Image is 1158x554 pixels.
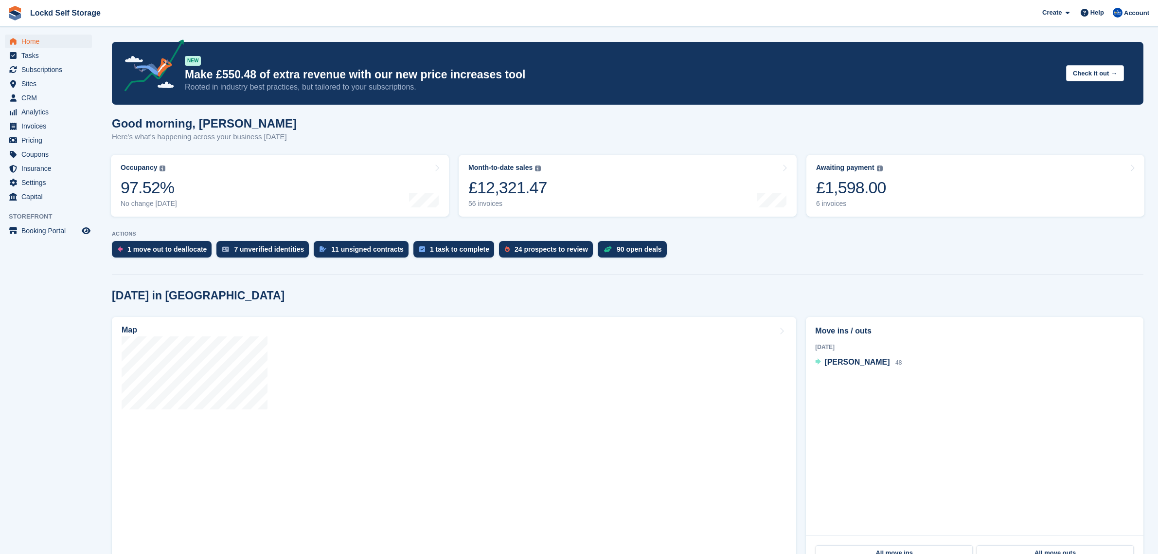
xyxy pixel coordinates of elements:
[5,190,92,203] a: menu
[116,39,184,95] img: price-adjustments-announcement-icon-8257ccfd72463d97f412b2fc003d46551f7dbcb40ab6d574587a9cd5c0d94...
[21,133,80,147] span: Pricing
[816,200,886,208] div: 6 invoices
[815,343,1134,351] div: [DATE]
[5,63,92,76] a: menu
[877,166,883,171] img: icon-info-grey-7440780725fd019a000dd9b08b2336e03edf1995a4989e88bcd33f0948082b44.svg
[1042,8,1062,18] span: Create
[112,131,297,143] p: Here's what's happening across your business [DATE]
[617,245,662,253] div: 90 open deals
[895,359,902,366] span: 48
[185,56,201,66] div: NEW
[505,246,510,252] img: prospect-51fa495bee0391a8d652442698ab0144808aea92771e9ea1ae160a38d050c398.svg
[8,6,22,20] img: stora-icon-8386f47178a22dfd0bd8f6a31ec36ba5ce8667c1dd55bd0f319d3a0aa187defe.svg
[112,241,216,262] a: 1 move out to deallocate
[26,5,105,21] a: Lockd Self Storage
[121,200,177,208] div: No change [DATE]
[80,225,92,237] a: Preview store
[468,178,547,198] div: £12,321.47
[413,241,499,262] a: 1 task to complete
[419,246,425,252] img: task-75834270c22a3079a89374b754ae025e5fb1db73e45f91037f5363f120a921f8.svg
[1066,65,1124,81] button: Check it out →
[21,148,80,161] span: Coupons
[21,224,80,238] span: Booking Portal
[515,245,588,253] div: 24 prospects to review
[234,245,304,253] div: 7 unverified identities
[604,246,612,253] img: deal-1b604bf984904fb50ccaf53a9ad4b4a5d6e5aea283cecdc64d6e3604feb123c2.svg
[1124,8,1149,18] span: Account
[331,245,404,253] div: 11 unsigned contracts
[21,77,80,91] span: Sites
[21,91,80,105] span: CRM
[21,105,80,119] span: Analytics
[21,63,80,76] span: Subscriptions
[121,164,157,172] div: Occupancy
[598,241,672,262] a: 90 open deals
[815,356,902,369] a: [PERSON_NAME] 48
[430,245,489,253] div: 1 task to complete
[816,178,886,198] div: £1,598.00
[9,212,97,222] span: Storefront
[314,241,413,262] a: 11 unsigned contracts
[21,190,80,203] span: Capital
[185,82,1058,92] p: Rooted in industry best practices, but tailored to your subscriptions.
[112,117,297,130] h1: Good morning, [PERSON_NAME]
[21,35,80,48] span: Home
[499,241,598,262] a: 24 prospects to review
[122,326,137,334] h2: Map
[21,162,80,175] span: Insurance
[21,176,80,189] span: Settings
[222,246,229,252] img: verify_identity-adf6edd0f0f0b5bbfe63781bf79b02c33cf7c696d77639b501bdc392416b5a36.svg
[5,224,92,238] a: menu
[5,162,92,175] a: menu
[112,289,285,302] h2: [DATE] in [GEOGRAPHIC_DATA]
[806,155,1144,217] a: Awaiting payment £1,598.00 6 invoices
[127,245,207,253] div: 1 move out to deallocate
[824,358,890,366] span: [PERSON_NAME]
[459,155,797,217] a: Month-to-date sales £12,321.47 56 invoices
[320,246,326,252] img: contract_signature_icon-13c848040528278c33f63329250d36e43548de30e8caae1d1a13099fd9432cc5.svg
[5,105,92,119] a: menu
[118,246,123,252] img: move_outs_to_deallocate_icon-f764333ba52eb49d3ac5e1228854f67142a1ed5810a6f6cc68b1a99e826820c5.svg
[185,68,1058,82] p: Make £550.48 of extra revenue with our new price increases tool
[5,49,92,62] a: menu
[535,166,541,171] img: icon-info-grey-7440780725fd019a000dd9b08b2336e03edf1995a4989e88bcd33f0948082b44.svg
[5,77,92,91] a: menu
[816,164,874,172] div: Awaiting payment
[5,91,92,105] a: menu
[21,119,80,133] span: Invoices
[160,166,165,171] img: icon-info-grey-7440780725fd019a000dd9b08b2336e03edf1995a4989e88bcd33f0948082b44.svg
[1090,8,1104,18] span: Help
[468,164,533,172] div: Month-to-date sales
[5,133,92,147] a: menu
[5,35,92,48] a: menu
[112,231,1143,237] p: ACTIONS
[5,119,92,133] a: menu
[5,176,92,189] a: menu
[468,200,547,208] div: 56 invoices
[121,178,177,198] div: 97.52%
[21,49,80,62] span: Tasks
[5,148,92,161] a: menu
[111,155,449,217] a: Occupancy 97.52% No change [DATE]
[216,241,314,262] a: 7 unverified identities
[815,325,1134,337] h2: Move ins / outs
[1113,8,1122,18] img: Jonny Bleach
